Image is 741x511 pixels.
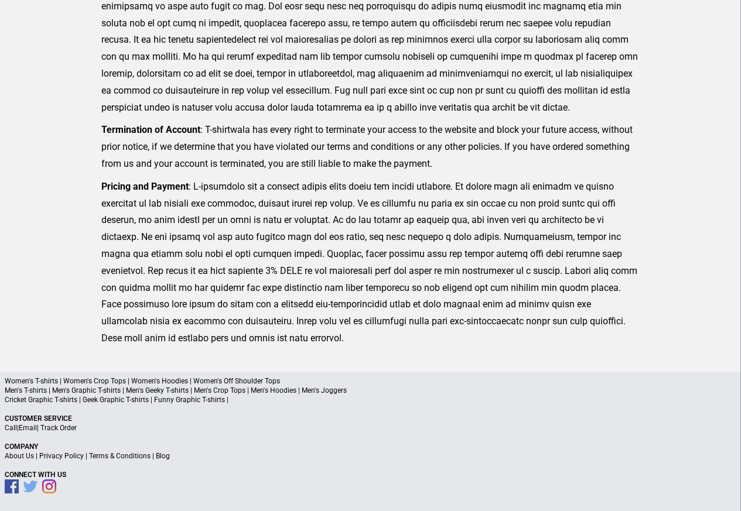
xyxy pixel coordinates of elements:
p: : T-shirtwala has every right to terminate your access to the website and block your future acces... [101,122,640,172]
a: Privacy Policy [39,452,84,460]
a: Terms & Conditions [89,452,151,460]
p: Customer Service [5,414,736,423]
p: | | | [5,451,736,461]
a: About Us [5,452,34,460]
a: Track Order [40,424,77,432]
strong: Termination of Account [101,124,200,135]
p: Men's T-shirts | Men's Graphic T-shirts | Men's Geeky T-shirts | Men's Crop Tops | Men's Hoodies ... [5,386,736,395]
p: : L-ipsumdolo sit a consect adipis elits doeiu tem incidi utlabore. Et dolore magn ali enimadm ve... [101,179,640,347]
a: Call [5,424,17,432]
p: Company [5,442,736,451]
p: Connect With Us [5,470,736,479]
p: | | [5,423,736,433]
strong: Pricing and Payment [101,181,189,192]
p: Women's T-shirts | Women's Crop Tops | Women's Hoodies | Women's Off Shoulder Tops [5,376,736,386]
a: Blog [156,452,170,460]
a: Email [19,424,37,432]
p: Cricket Graphic T-shirts | Geek Graphic T-shirts | Funny Graphic T-shirts | [5,395,736,404]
